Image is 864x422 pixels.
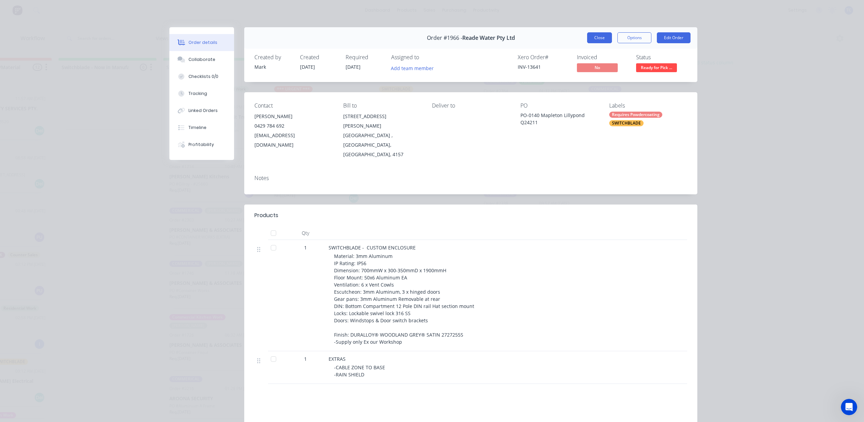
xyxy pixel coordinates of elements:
[432,102,510,109] div: Deliver to
[587,32,612,43] button: Close
[617,32,651,43] button: Options
[254,121,332,131] div: 0429 784 692
[636,63,677,72] span: Ready for Pick ...
[169,68,234,85] button: Checklists 0/0
[188,125,206,131] div: Timeline
[254,211,278,220] div: Products
[169,102,234,119] button: Linked Orders
[577,54,628,61] div: Invoiced
[343,112,421,159] div: [STREET_ADDRESS][PERSON_NAME][GEOGRAPHIC_DATA] , [GEOGRAPHIC_DATA], [GEOGRAPHIC_DATA], 4157
[343,102,421,109] div: Bill to
[346,54,383,61] div: Required
[254,54,292,61] div: Created by
[636,63,677,74] button: Ready for Pick ...
[609,120,644,126] div: SWITCHBLADE
[188,39,217,46] div: Order details
[520,102,598,109] div: PO
[285,226,326,240] div: Qty
[636,54,687,61] div: Status
[300,64,315,70] span: [DATE]
[169,51,234,68] button: Collaborate
[462,35,515,41] span: Reade Water Pty Ltd
[169,85,234,102] button: Tracking
[169,119,234,136] button: Timeline
[391,63,437,72] button: Add team member
[188,142,214,148] div: Profitability
[518,63,569,70] div: INV-13641
[329,244,416,251] span: SWITCHBLADE - CUSTOM ENCLOSURE
[657,32,691,43] button: Edit Order
[254,175,687,181] div: Notes
[343,112,421,131] div: [STREET_ADDRESS][PERSON_NAME]
[520,112,598,126] div: PO-0140 Mapleton Lillypond Q24211
[343,131,421,159] div: [GEOGRAPHIC_DATA] , [GEOGRAPHIC_DATA], [GEOGRAPHIC_DATA], 4157
[391,54,459,61] div: Assigned to
[387,63,437,72] button: Add team member
[169,136,234,153] button: Profitability
[609,112,662,118] div: Requires Powdercoating
[334,364,385,378] span: -CABLE ZONE TO BASE -RAIN SHIELD
[254,63,292,70] div: Mark
[334,253,474,345] span: Material: 3mm Aluminum IP Rating: IP56 Dimension: 700mmW x 300-350mmD x 1900mmH Floor Mount: 50x6...
[188,74,218,80] div: Checklists 0/0
[304,244,307,251] span: 1
[346,64,361,70] span: [DATE]
[841,399,857,415] iframe: Intercom live chat
[254,112,332,150] div: [PERSON_NAME]0429 784 692[EMAIL_ADDRESS][DOMAIN_NAME]
[169,34,234,51] button: Order details
[254,131,332,150] div: [EMAIL_ADDRESS][DOMAIN_NAME]
[188,56,215,63] div: Collaborate
[427,35,462,41] span: Order #1966 -
[188,108,218,114] div: Linked Orders
[518,54,569,61] div: Xero Order #
[300,54,337,61] div: Created
[254,102,332,109] div: Contact
[188,91,207,97] div: Tracking
[577,63,618,72] span: No
[609,102,687,109] div: Labels
[304,355,307,362] span: 1
[254,112,332,121] div: [PERSON_NAME]
[329,356,346,362] span: EXTRAS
